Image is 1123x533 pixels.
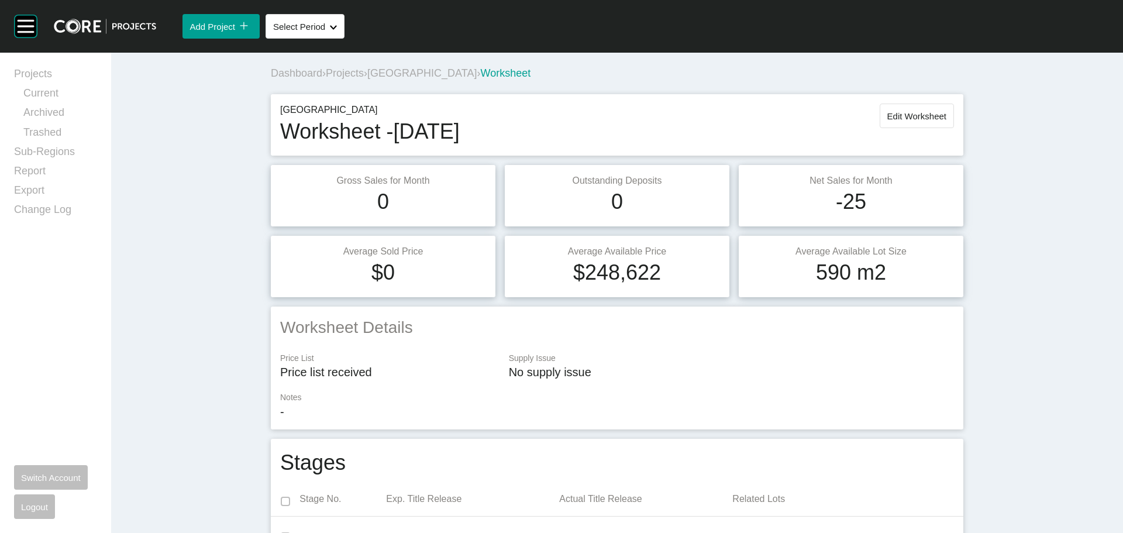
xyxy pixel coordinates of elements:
[509,364,954,380] p: No supply issue
[182,14,260,39] button: Add Project
[514,174,720,187] p: Outstanding Deposits
[271,67,322,79] a: Dashboard
[14,465,88,490] button: Switch Account
[14,202,97,222] a: Change Log
[21,473,81,483] span: Switch Account
[367,67,477,79] a: [GEOGRAPHIC_DATA]
[14,183,97,202] a: Export
[190,22,235,32] span: Add Project
[14,164,97,183] a: Report
[21,502,48,512] span: Logout
[477,67,480,79] span: ›
[23,125,97,145] a: Trashed
[14,67,97,86] a: Projects
[732,493,934,506] p: Related Lots
[748,174,954,187] p: Net Sales for Month
[480,67,531,79] span: Worksheet
[54,19,156,34] img: core-logo-dark.3138cae2.png
[14,494,55,519] button: Logout
[280,353,497,364] p: Price List
[748,245,954,258] p: Average Available Lot Size
[280,364,497,380] p: Price list received
[280,245,486,258] p: Average Sold Price
[280,174,486,187] p: Gross Sales for Month
[280,448,346,477] h1: Stages
[23,86,97,105] a: Current
[280,392,954,404] p: Notes
[887,111,946,121] span: Edit Worksheet
[377,187,389,216] h1: 0
[880,104,954,128] button: Edit Worksheet
[280,117,460,146] h1: Worksheet - [DATE]
[836,187,866,216] h1: -25
[299,493,386,506] p: Stage No.
[559,493,732,506] p: Actual Title Release
[386,493,559,506] p: Exp. Title Release
[611,187,623,216] h1: 0
[364,67,367,79] span: ›
[573,258,661,287] h1: $248,622
[280,104,460,116] p: [GEOGRAPHIC_DATA]
[273,22,325,32] span: Select Period
[266,14,345,39] button: Select Period
[514,245,720,258] p: Average Available Price
[23,105,97,125] a: Archived
[509,353,954,364] p: Supply Issue
[371,258,395,287] h1: $0
[280,404,954,420] p: -
[322,67,326,79] span: ›
[280,316,954,339] h2: Worksheet Details
[326,67,364,79] a: Projects
[14,145,97,164] a: Sub-Regions
[816,258,886,287] h1: 590 m2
